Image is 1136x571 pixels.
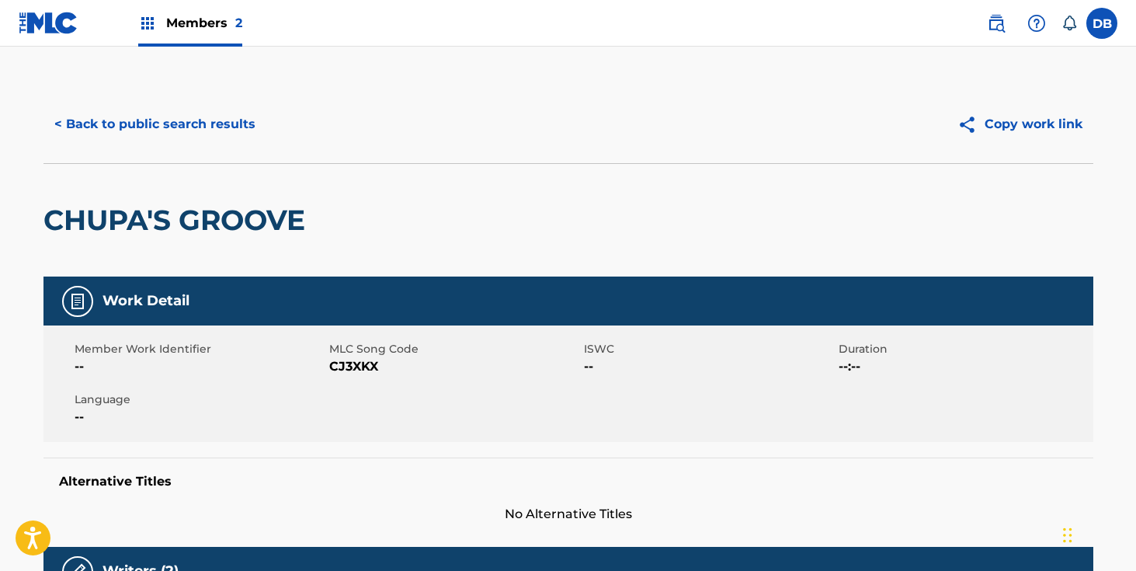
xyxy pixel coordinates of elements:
[75,408,325,427] span: --
[839,341,1089,357] span: Duration
[235,16,242,30] span: 2
[75,357,325,376] span: --
[43,505,1093,524] span: No Alternative Titles
[68,292,87,311] img: Work Detail
[987,14,1006,33] img: search
[59,474,1078,489] h5: Alternative Titles
[43,105,266,144] button: < Back to public search results
[138,14,157,33] img: Top Rightsholders
[166,14,242,32] span: Members
[329,357,580,376] span: CJ3XKX
[947,105,1093,144] button: Copy work link
[1021,8,1052,39] div: Help
[329,341,580,357] span: MLC Song Code
[102,292,189,310] h5: Work Detail
[1093,357,1136,482] iframe: Resource Center
[1061,16,1077,31] div: Notifications
[584,341,835,357] span: ISWC
[19,12,78,34] img: MLC Logo
[839,357,1089,376] span: --:--
[981,8,1012,39] a: Public Search
[584,357,835,376] span: --
[75,341,325,357] span: Member Work Identifier
[1063,512,1072,559] div: Drag
[1027,14,1046,33] img: help
[43,203,313,238] h2: CHUPA'S GROOVE
[1086,8,1117,39] div: User Menu
[75,392,325,408] span: Language
[957,115,985,134] img: Copy work link
[1058,496,1136,571] iframe: Chat Widget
